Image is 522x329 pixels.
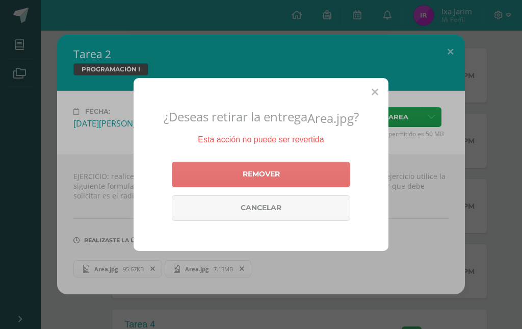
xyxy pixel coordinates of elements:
a: Remover [172,162,350,187]
a: Cancelar [172,195,350,221]
span: Area.jpg [307,110,354,126]
span: Esta acción no puede ser revertida [198,135,324,144]
h2: ¿Deseas retirar la entrega ? [146,108,376,126]
span: Close (Esc) [372,86,378,98]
